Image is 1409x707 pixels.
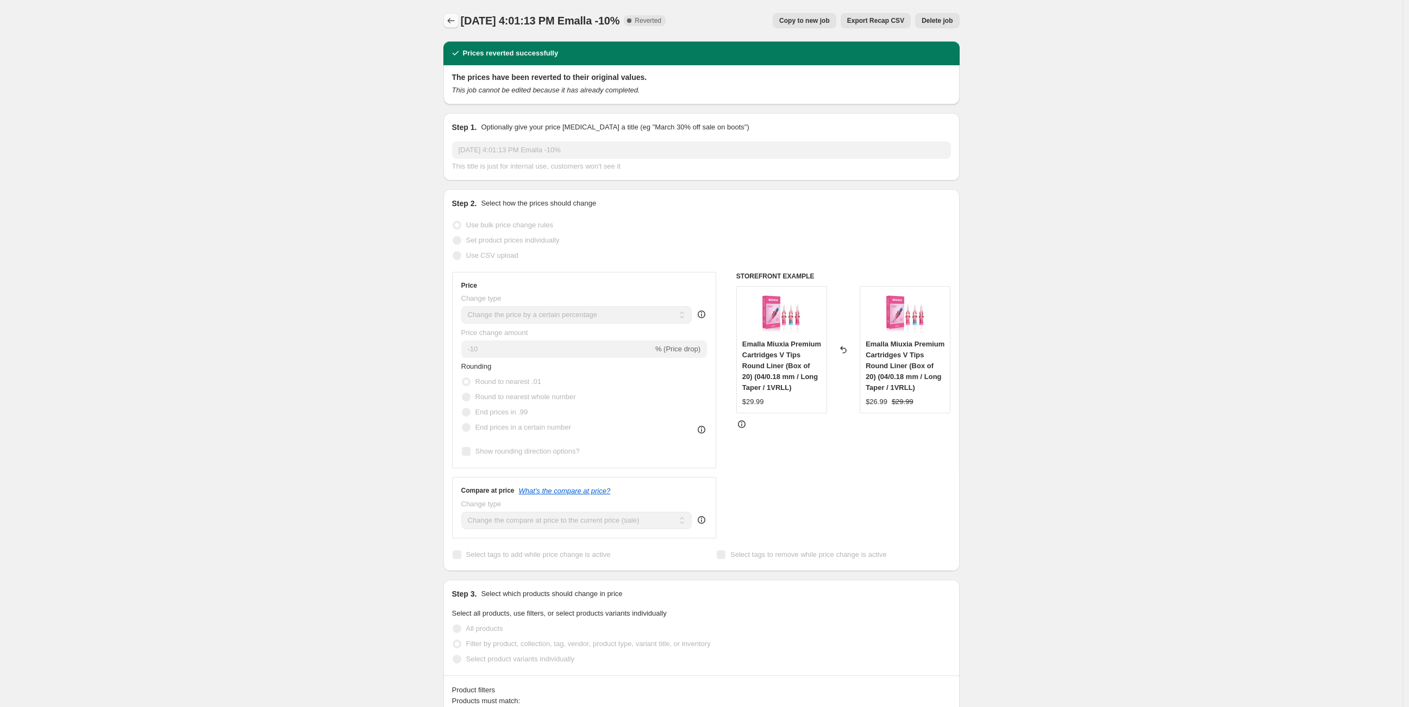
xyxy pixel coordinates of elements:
[452,697,521,705] span: Products must match:
[452,122,477,133] h2: Step 1.
[452,162,621,170] span: This title is just for internal use, customers won't see it
[475,393,576,401] span: Round to nearest whole number
[461,340,653,358] input: -15
[466,640,711,648] span: Filter by product, collection, tag, vendor, product type, variant title, or inventory
[696,514,707,525] div: help
[481,198,596,209] p: Select how the prices should change
[884,292,927,336] img: MainCover_80x.jpg
[696,309,707,320] div: help
[475,447,580,455] span: Show rounding direction options?
[475,408,528,416] span: End prices in .99
[466,655,574,663] span: Select product variants individually
[922,16,953,25] span: Delete job
[655,345,700,353] span: % (Price drop)
[466,550,611,559] span: Select tags to add while price change is active
[452,198,477,209] h2: Step 2.
[452,72,951,83] h2: The prices have been reverted to their original values.
[847,16,904,25] span: Export Recap CSV
[461,486,515,495] h3: Compare at price
[760,292,803,336] img: MainCover_80x.jpg
[461,15,620,27] span: [DATE] 4:01:13 PM Emalla -10%
[779,16,830,25] span: Copy to new job
[475,423,571,431] span: End prices in a certain number
[866,340,944,392] span: Emalla Miuxia Premium Cartridges V Tips Round Liner (Box of 20) (04/0.18 mm / Long Taper / 1VRLL)
[466,236,560,244] span: Set product prices individually
[481,122,749,133] p: Optionally give your price [MEDICAL_DATA] a title (eg "March 30% off sale on boots")
[635,16,661,25] span: Reverted
[736,272,951,281] h6: STOREFRONT EXAMPLE
[443,13,459,28] button: Price change jobs
[461,500,502,508] span: Change type
[730,550,887,559] span: Select tags to remove while price change is active
[452,141,951,159] input: 30% off holiday sale
[463,48,559,59] h2: Prices reverted successfully
[892,396,913,407] strike: $29.99
[466,624,503,632] span: All products
[841,13,911,28] button: Export Recap CSV
[481,588,622,599] p: Select which products should change in price
[466,221,553,229] span: Use bulk price change rules
[915,13,959,28] button: Delete job
[519,487,611,495] button: What's the compare at price?
[461,281,477,290] h3: Price
[466,251,518,259] span: Use CSV upload
[452,86,640,94] i: This job cannot be edited because it has already completed.
[461,294,502,302] span: Change type
[866,396,887,407] div: $26.99
[773,13,836,28] button: Copy to new job
[461,362,492,370] span: Rounding
[461,328,528,337] span: Price change amount
[475,377,541,386] span: Round to nearest .01
[452,609,667,617] span: Select all products, use filters, or select products variants individually
[452,588,477,599] h2: Step 3.
[742,396,764,407] div: $29.99
[452,685,951,696] div: Product filters
[742,340,821,392] span: Emalla Miuxia Premium Cartridges V Tips Round Liner (Box of 20) (04/0.18 mm / Long Taper / 1VRLL)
